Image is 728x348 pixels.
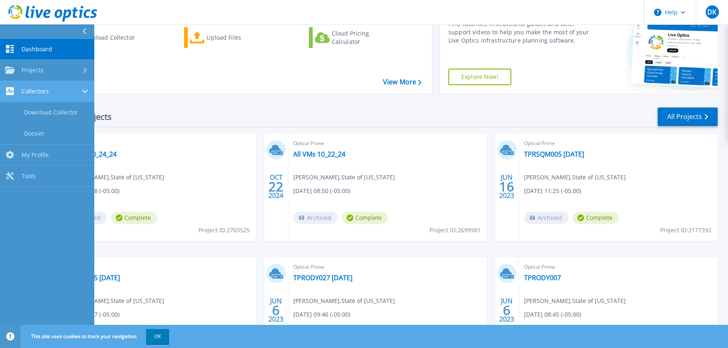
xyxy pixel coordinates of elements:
span: 6 [503,307,510,314]
div: Find tutorials, instructional guides and other support videos to help you make the most of your L... [448,20,589,45]
span: [DATE] 09:46 (-05:00) [293,310,350,319]
span: Project ID: 2699981 [429,226,481,235]
span: This site uses cookies to track your navigation. [23,329,169,344]
span: [PERSON_NAME] , State of [US_STATE] [524,296,626,305]
div: Cloud Pricing Calculator [332,29,398,46]
span: Dashboard [22,45,52,53]
span: Tools [22,172,36,180]
span: Optical Prime [293,262,482,272]
span: [PERSON_NAME] , State of [US_STATE] [62,296,164,305]
span: Archived [293,212,338,224]
span: Complete [111,212,157,224]
div: Download Collector [80,29,146,46]
span: Optical Prime [293,139,482,148]
span: DK [707,9,716,15]
span: Optical Prime [62,139,251,148]
a: View More [383,78,421,86]
a: TPRODY007 [524,274,561,282]
span: Optical Prime [524,139,713,148]
span: 16 [499,183,514,190]
a: Upload Files [184,27,276,48]
span: Project ID: 2177392 [660,226,711,235]
a: Cloud Pricing Calculator [309,27,401,48]
span: My Profile [22,151,49,159]
span: [PERSON_NAME] , State of [US_STATE] [62,173,164,182]
span: [DATE] 08:50 (-05:00) [293,186,350,195]
a: All VMs 10_22_24 [293,150,345,158]
a: TPRODY027 [DATE] [293,274,352,282]
div: JUN 2023 [499,172,515,202]
span: Projects [22,67,43,74]
span: Optical Prime [524,262,713,272]
span: Optical Prime [62,262,251,272]
a: All Projects [658,107,718,126]
span: 22 [268,183,283,190]
span: Complete [342,212,388,224]
span: Collectors [22,88,49,95]
span: Archived [524,212,568,224]
span: [PERSON_NAME] , State of [US_STATE] [293,296,395,305]
button: OK [146,329,169,344]
span: [DATE] 11:25 (-05:00) [524,186,581,195]
span: Complete [572,212,619,224]
span: Project ID: 2703525 [199,226,250,235]
span: 6 [272,307,280,314]
div: OCT 2024 [268,172,284,202]
div: JUN 2023 [499,295,515,325]
a: Download Collector [59,27,151,48]
a: vCenter 10_24_24 [62,150,117,158]
span: [PERSON_NAME] , State of [US_STATE] [293,173,395,182]
span: [DATE] 08:45 (-05:00) [524,310,581,319]
a: Explore Now! [448,69,511,85]
div: Upload Files [206,29,273,46]
div: JUN 2023 [268,295,284,325]
a: TPRSQM005 [DATE] [524,150,584,158]
span: [PERSON_NAME] , State of [US_STATE] [524,173,626,182]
